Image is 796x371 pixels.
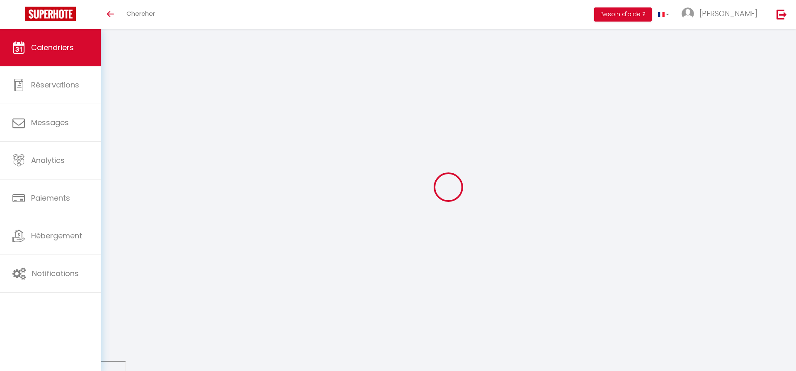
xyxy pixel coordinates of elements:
[31,155,65,165] span: Analytics
[699,8,757,19] span: [PERSON_NAME]
[682,7,694,20] img: ...
[594,7,652,22] button: Besoin d'aide ?
[31,80,79,90] span: Réservations
[31,193,70,203] span: Paiements
[777,9,787,19] img: logout
[126,9,155,18] span: Chercher
[25,7,76,21] img: Super Booking
[31,117,69,128] span: Messages
[31,230,82,241] span: Hébergement
[31,42,74,53] span: Calendriers
[32,268,79,279] span: Notifications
